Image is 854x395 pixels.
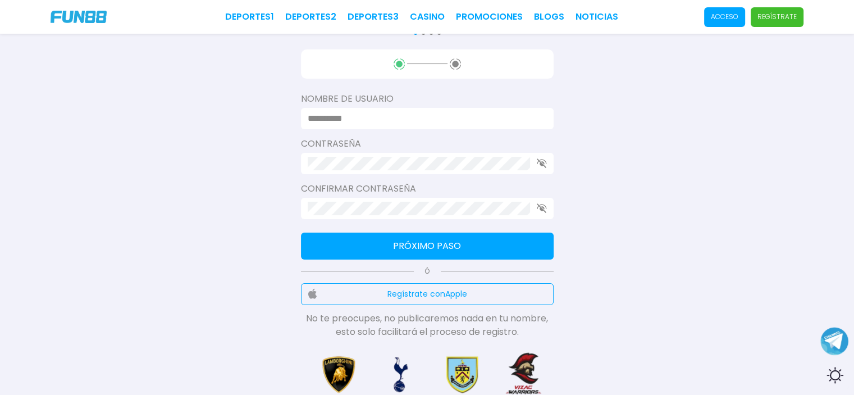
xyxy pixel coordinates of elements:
img: Company Logo [51,11,107,23]
p: Regístrate [757,12,797,22]
button: Regístrate conApple [301,283,554,305]
div: Switch theme [820,361,848,389]
a: CASINO [410,10,445,24]
a: Deportes3 [348,10,399,24]
button: Join telegram channel [820,326,848,356]
a: Promociones [456,10,523,24]
label: Confirmar contraseña [301,182,554,196]
label: Nombre de usuario [301,92,554,106]
a: BLOGS [534,10,564,24]
label: Contraseña [301,137,554,151]
p: Acceso [711,12,738,22]
a: Deportes1 [225,10,274,24]
p: Ó [301,266,554,276]
p: No te preocupes, no publicaremos nada en tu nombre, esto solo facilitará el proceso de registro. [301,312,554,339]
a: Deportes2 [285,10,336,24]
button: Próximo paso [301,233,554,260]
a: NOTICIAS [576,10,618,24]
